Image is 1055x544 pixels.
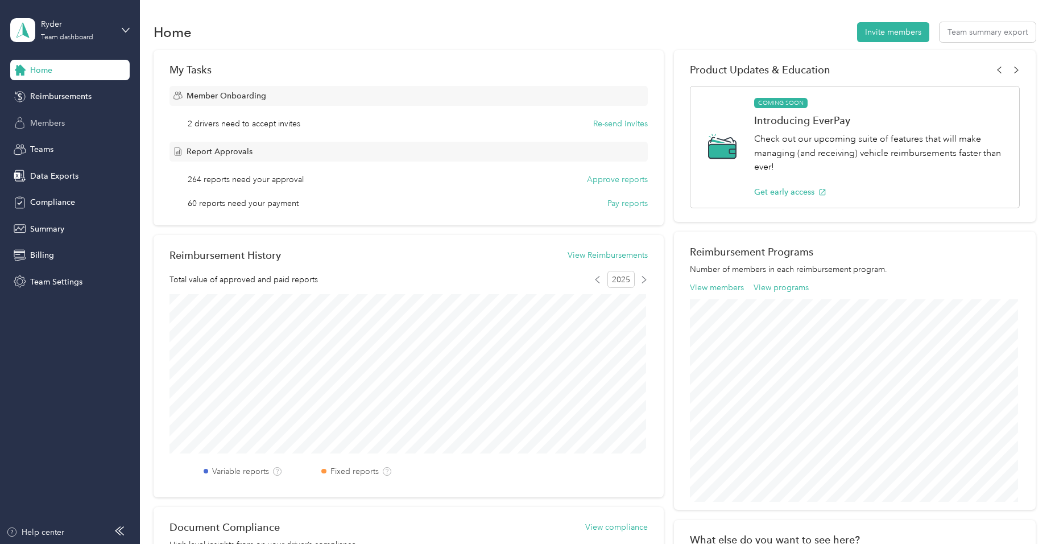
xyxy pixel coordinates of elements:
[690,246,1020,258] h2: Reimbursement Programs
[30,249,54,261] span: Billing
[30,143,53,155] span: Teams
[607,197,648,209] button: Pay reports
[587,174,648,186] button: Approve reports
[30,90,92,102] span: Reimbursements
[754,186,826,198] button: Get early access
[754,132,1007,174] p: Check out our upcoming suite of features that will make managing (and receiving) vehicle reimburs...
[30,117,65,129] span: Members
[169,274,318,286] span: Total value of approved and paid reports
[330,465,379,477] label: Fixed reports
[6,526,64,538] button: Help center
[30,64,52,76] span: Home
[607,271,635,288] span: 2025
[187,90,266,102] span: Member Onboarding
[30,170,78,182] span: Data Exports
[169,64,648,76] div: My Tasks
[30,276,82,288] span: Team Settings
[690,263,1020,275] p: Number of members in each reimbursement program.
[593,118,648,130] button: Re-send invites
[754,114,1007,126] h1: Introducing EverPay
[585,521,648,533] button: View compliance
[754,98,808,108] span: COMING SOON
[169,521,280,533] h2: Document Compliance
[188,174,304,186] span: 264 reports need your approval
[30,196,75,208] span: Compliance
[940,22,1036,42] button: Team summary export
[991,480,1055,544] iframe: Everlance-gr Chat Button Frame
[169,249,281,261] h2: Reimbursement History
[30,223,64,235] span: Summary
[188,118,300,130] span: 2 drivers need to accept invites
[857,22,929,42] button: Invite members
[41,18,112,30] div: Ryder
[187,146,253,158] span: Report Approvals
[690,64,830,76] span: Product Updates & Education
[754,282,809,294] button: View programs
[568,249,648,261] button: View Reimbursements
[212,465,269,477] label: Variable reports
[188,197,299,209] span: 60 reports need your payment
[41,34,93,41] div: Team dashboard
[154,26,192,38] h1: Home
[690,282,744,294] button: View members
